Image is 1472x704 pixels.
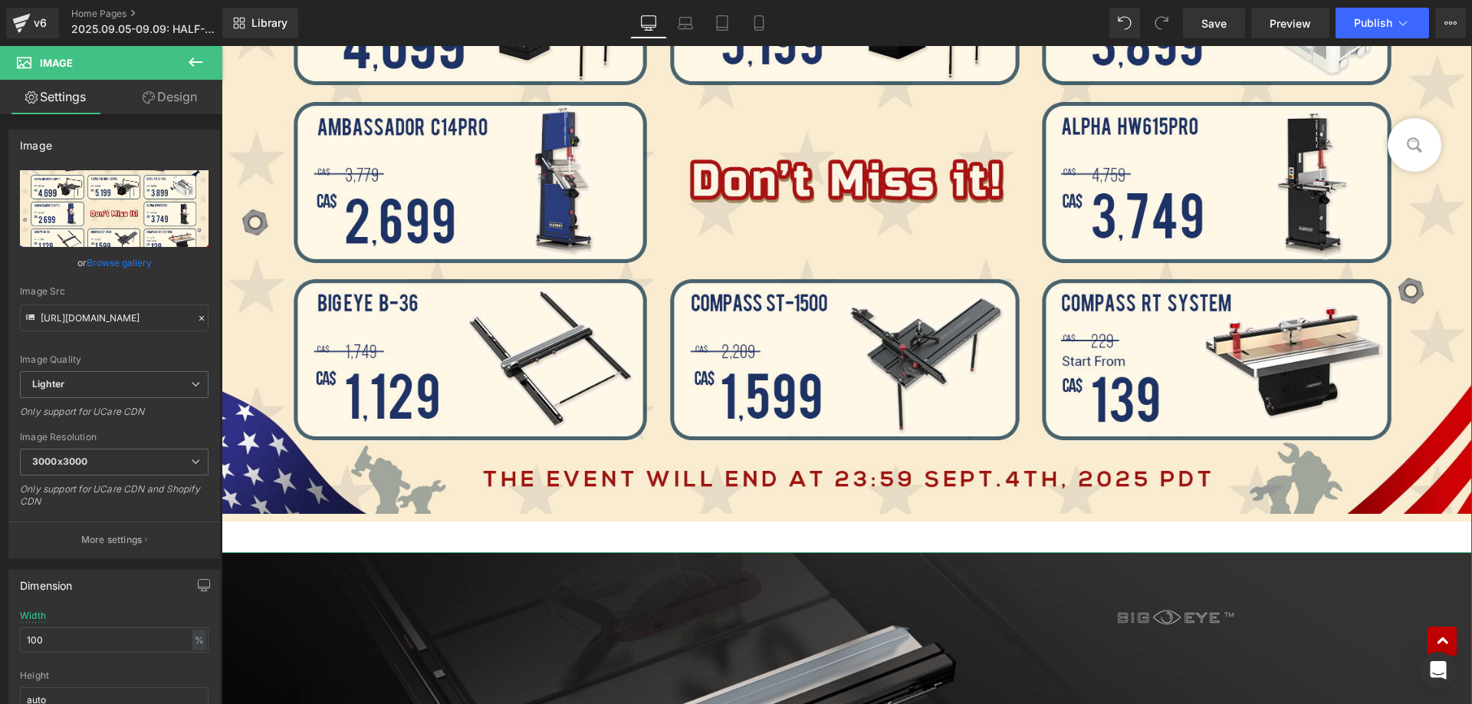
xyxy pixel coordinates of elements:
[672,71,873,87] span: Failed to upload... Please try again later.
[9,521,219,558] button: More settings
[192,630,206,650] div: %
[1146,8,1177,38] button: Redo
[741,8,777,38] a: Mobile
[40,57,73,69] span: Image
[222,8,298,38] a: New Library
[251,16,287,30] span: Library
[20,627,209,653] input: auto
[20,406,209,428] div: Only support for UCare CDN
[114,80,225,114] a: Design
[31,13,50,33] div: v6
[704,8,741,38] a: Tablet
[20,130,52,152] div: Image
[32,378,64,390] b: Lighter
[1270,15,1311,31] span: Preview
[20,571,73,592] div: Dimension
[20,354,209,365] div: Image Quality
[630,8,667,38] a: Desktop
[1420,652,1457,689] div: Open Intercom Messenger
[32,456,87,467] b: 3000x3000
[20,432,209,442] div: Image Resolution
[81,533,143,547] p: More settings
[71,8,248,20] a: Home Pages
[1201,15,1227,31] span: Save
[1336,8,1429,38] button: Publish
[20,255,209,271] div: or
[87,249,152,276] a: Browse gallery
[20,483,209,518] div: Only support for UCare CDN and Shopify CDN
[6,8,59,38] a: v6
[20,304,209,331] input: Link
[20,286,209,297] div: Image Src
[20,670,209,681] div: Height
[71,23,219,35] span: 2025.09.05-09.09: HALF-PRICE SHIPPING FRENZY
[1435,8,1466,38] button: More
[1109,8,1140,38] button: Undo
[1354,17,1392,29] span: Publish
[20,610,46,621] div: Width
[1251,8,1329,38] a: Preview
[667,8,704,38] a: Laptop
